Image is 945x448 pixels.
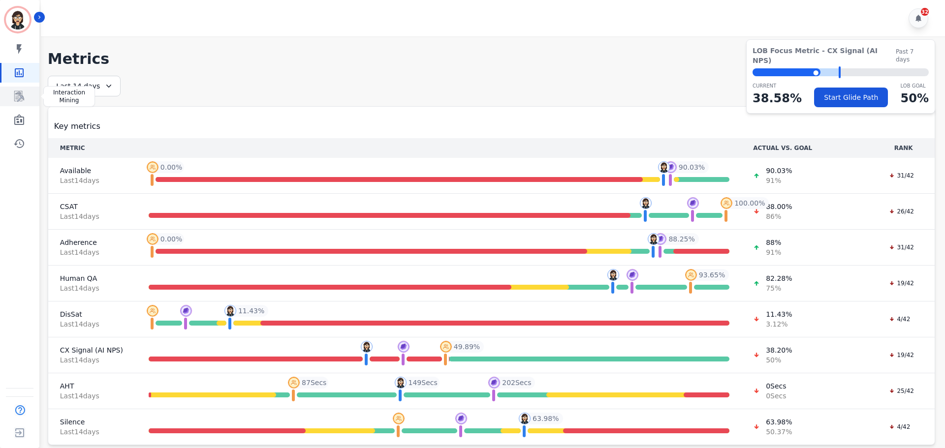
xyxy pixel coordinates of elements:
span: CX Signal (AI NPS) [60,345,125,355]
div: 19/42 [884,350,919,360]
div: 19/42 [884,278,919,288]
th: ACTUAL VS. GOAL [741,138,872,158]
span: CSAT [60,202,125,211]
span: 88.25 % [668,234,694,244]
span: 82.28 % [766,273,792,283]
span: 50 % [766,355,792,365]
span: 63.98 % [533,414,559,423]
img: profile-pic [288,377,300,388]
img: profile-pic [665,161,677,173]
img: profile-pic [655,233,666,245]
span: Human QA [60,273,125,283]
span: Last 14 day s [60,283,125,293]
span: 90.03 % [766,166,792,176]
div: 25/42 [884,386,919,396]
span: 91 % [766,247,781,257]
div: Last 14 days [48,76,121,96]
p: LOB Goal [901,82,929,90]
img: profile-pic [147,305,158,317]
span: Last 14 day s [60,319,125,329]
span: Available [60,166,125,176]
img: profile-pic [361,341,373,353]
img: profile-pic [398,341,409,353]
img: profile-pic [607,269,619,281]
span: 93.65 % [699,270,725,280]
span: AHT [60,381,125,391]
button: Start Glide Path [814,88,888,107]
img: profile-pic [147,233,158,245]
img: profile-pic [648,233,660,245]
div: 4/42 [884,314,915,324]
span: 87 Secs [302,378,326,388]
div: 31/42 [884,171,919,180]
p: 38.58 % [753,90,802,107]
span: Last 14 day s [60,176,125,185]
span: DisSat [60,309,125,319]
span: 63.98 % [766,417,792,427]
img: profile-pic [180,305,192,317]
span: 86 % [766,211,792,221]
span: Silence [60,417,125,427]
p: CURRENT [753,82,802,90]
img: profile-pic [395,377,407,388]
img: profile-pic [488,377,500,388]
span: Last 14 day s [60,247,125,257]
span: 11.43 % [766,309,792,319]
span: Last 14 day s [60,427,125,437]
span: 0 Secs [766,391,786,401]
span: Key metrics [54,120,100,132]
span: 3.12 % [766,319,792,329]
span: 88.00 % [766,202,792,211]
th: RANK [872,138,935,158]
span: 149 Secs [409,378,438,388]
img: profile-pic [147,161,158,173]
img: profile-pic [440,341,452,353]
img: profile-pic [640,197,652,209]
img: profile-pic [721,197,732,209]
img: profile-pic [519,413,531,424]
span: 49.89 % [454,342,480,352]
th: METRIC [48,138,137,158]
span: Last 14 day s [60,355,125,365]
span: 0 Secs [766,381,786,391]
span: 202 Secs [502,378,531,388]
span: 91 % [766,176,792,185]
img: profile-pic [455,413,467,424]
img: profile-pic [658,161,670,173]
span: LOB Focus Metric - CX Signal (AI NPS) [753,46,896,65]
img: profile-pic [685,269,697,281]
img: profile-pic [627,269,638,281]
div: 31/42 [884,242,919,252]
span: Adherence [60,238,125,247]
span: 100.00 % [734,198,765,208]
span: Past 7 days [896,48,929,63]
span: 0.00 % [160,162,182,172]
span: 75 % [766,283,792,293]
h1: Metrics [48,50,935,68]
span: 50.37 % [766,427,792,437]
span: 38.20 % [766,345,792,355]
div: ⬤ [753,68,820,76]
span: 0.00 % [160,234,182,244]
p: 50 % [901,90,929,107]
span: Last 14 day s [60,211,125,221]
img: profile-pic [687,197,699,209]
div: 26/42 [884,207,919,216]
div: 4/42 [884,422,915,432]
span: 90.03 % [679,162,705,172]
img: profile-pic [224,305,236,317]
img: profile-pic [393,413,405,424]
div: 32 [921,8,929,16]
img: Bordered avatar [6,8,30,31]
span: Last 14 day s [60,391,125,401]
span: 88 % [766,238,781,247]
span: 11.43 % [238,306,264,316]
